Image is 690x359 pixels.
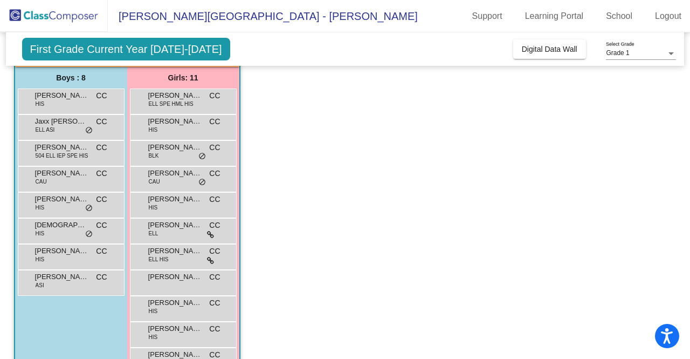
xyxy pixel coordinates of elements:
span: HIS [149,204,158,212]
span: [PERSON_NAME][GEOGRAPHIC_DATA] - [PERSON_NAME] [108,8,418,25]
div: Girls: 11 [127,67,239,89]
span: [PERSON_NAME] [148,142,202,153]
span: [DEMOGRAPHIC_DATA] XX111 [PERSON_NAME] [35,220,89,231]
span: CC [209,194,220,205]
span: [PERSON_NAME] [148,90,202,101]
span: CC [209,142,220,153]
span: First Grade Current Year [DATE]-[DATE] [22,38,230,60]
span: HIS [149,307,158,315]
span: [PERSON_NAME] [148,116,202,127]
span: CC [209,220,220,231]
span: ELL [149,229,158,238]
span: CC [209,246,220,257]
span: ASI [36,281,44,289]
span: CC [209,323,220,335]
span: CC [96,116,107,127]
span: ELL ASI [36,126,55,134]
span: do_not_disturb_alt [85,230,93,239]
span: CC [209,297,220,309]
span: HIS [36,204,45,212]
span: BLK [149,152,159,160]
span: ELL SPE HML HIS [149,100,194,108]
span: [PERSON_NAME] [35,168,89,179]
span: [PERSON_NAME] [148,220,202,231]
span: CAU [149,178,160,186]
span: 504 ELL IEP SPE HIS [36,152,88,160]
span: [PERSON_NAME] [148,297,202,308]
span: CC [96,272,107,283]
span: CC [96,194,107,205]
span: CC [96,90,107,101]
span: [PERSON_NAME] [148,194,202,205]
span: CC [96,168,107,179]
a: Logout [646,8,690,25]
a: School [597,8,641,25]
span: HIS [149,333,158,341]
button: Digital Data Wall [513,39,586,59]
span: do_not_disturb_alt [85,126,93,135]
span: do_not_disturb_alt [198,178,206,187]
span: [PERSON_NAME] [148,272,202,282]
span: [PERSON_NAME] [35,194,89,205]
span: Jaxx [PERSON_NAME] [35,116,89,127]
span: HIS [36,255,45,263]
span: [PERSON_NAME] [35,272,89,282]
span: [PERSON_NAME] [148,323,202,334]
span: CC [209,116,220,127]
span: CC [96,220,107,231]
div: Boys : 8 [15,67,127,89]
span: CC [209,168,220,179]
span: HIS [149,126,158,134]
span: [PERSON_NAME] [PERSON_NAME] [35,90,89,101]
span: [PERSON_NAME] [35,142,89,153]
a: Learning Portal [516,8,592,25]
span: [PERSON_NAME] [148,246,202,256]
span: [PERSON_NAME] [148,168,202,179]
span: Grade 1 [606,49,629,57]
span: CC [96,142,107,153]
span: HIS [36,100,45,108]
span: Digital Data Wall [522,45,577,53]
a: Support [464,8,511,25]
span: CC [209,272,220,283]
span: [PERSON_NAME] [35,246,89,256]
span: do_not_disturb_alt [198,152,206,161]
span: do_not_disturb_alt [85,204,93,213]
span: CC [96,246,107,257]
span: CAU [36,178,47,186]
span: ELL HIS [149,255,169,263]
span: HIS [36,229,45,238]
span: CC [209,90,220,101]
